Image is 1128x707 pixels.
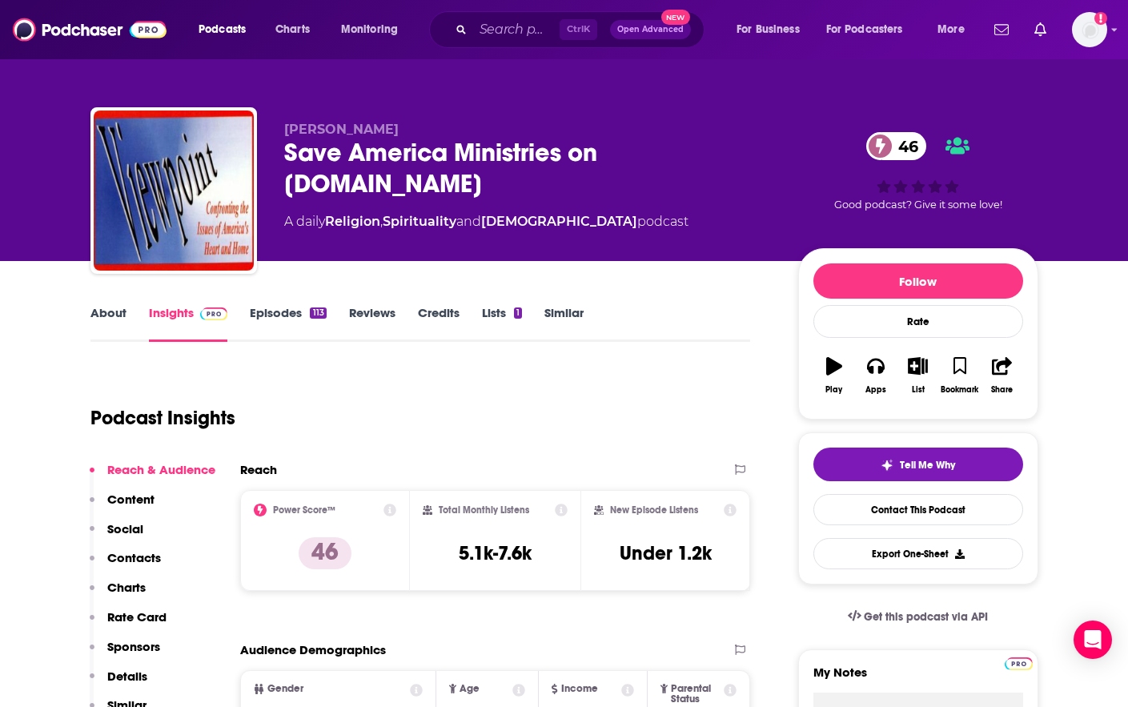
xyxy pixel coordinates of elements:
h1: Podcast Insights [90,406,235,430]
div: Bookmark [941,385,978,395]
p: Contacts [107,550,161,565]
svg: Add a profile image [1094,12,1107,25]
span: Good podcast? Give it some love! [834,199,1002,211]
button: open menu [330,17,419,42]
img: Podchaser Pro [1005,657,1033,670]
span: Open Advanced [617,26,684,34]
button: Bookmark [939,347,981,404]
button: open menu [816,17,926,42]
span: More [937,18,965,41]
div: Open Intercom Messenger [1074,621,1112,659]
span: Ctrl K [560,19,597,40]
p: Social [107,521,143,536]
a: Credits [418,305,460,342]
h3: 5.1k-7.6k [459,541,532,565]
span: For Podcasters [826,18,903,41]
button: Follow [813,263,1023,299]
h2: Audience Demographics [240,642,386,657]
button: Details [90,669,147,698]
a: Charts [265,17,319,42]
button: open menu [725,17,820,42]
h2: Power Score™ [273,504,335,516]
h2: New Episode Listens [610,504,698,516]
span: Gender [267,684,303,694]
p: Rate Card [107,609,167,625]
img: User Profile [1072,12,1107,47]
img: tell me why sparkle [881,459,893,472]
div: List [912,385,925,395]
input: Search podcasts, credits, & more... [473,17,560,42]
div: Search podcasts, credits, & more... [444,11,720,48]
a: Reviews [349,305,395,342]
h2: Reach [240,462,277,477]
span: For Business [737,18,800,41]
button: open menu [926,17,985,42]
h3: Under 1.2k [620,541,712,565]
p: Charts [107,580,146,595]
a: InsightsPodchaser Pro [149,305,228,342]
button: Charts [90,580,146,609]
a: [DEMOGRAPHIC_DATA] [481,214,637,229]
p: Sponsors [107,639,160,654]
button: Sponsors [90,639,160,669]
a: Lists1 [482,305,522,342]
a: Episodes113 [250,305,326,342]
button: Show profile menu [1072,12,1107,47]
button: Reach & Audience [90,462,215,492]
div: Rate [813,305,1023,338]
span: and [456,214,481,229]
button: Open AdvancedNew [610,20,691,39]
p: Content [107,492,155,507]
button: Play [813,347,855,404]
div: Apps [865,385,886,395]
span: Get this podcast via API [864,610,988,624]
button: Share [981,347,1022,404]
span: Income [561,684,598,694]
a: Similar [544,305,584,342]
div: 46Good podcast? Give it some love! [798,122,1038,221]
p: Details [107,669,147,684]
span: Age [460,684,480,694]
a: Spirituality [383,214,456,229]
div: Play [825,385,842,395]
span: [PERSON_NAME] [284,122,399,137]
img: Podchaser - Follow, Share and Rate Podcasts [13,14,167,45]
button: List [897,347,938,404]
p: Reach & Audience [107,462,215,477]
a: Show notifications dropdown [1028,16,1053,43]
img: Save America Ministries on Oneplace.com [94,110,254,271]
span: Charts [275,18,310,41]
a: Get this podcast via API [835,597,1002,637]
label: My Notes [813,665,1023,693]
p: 46 [299,537,351,569]
div: 113 [310,307,326,319]
span: Logged in as SkyHorsePub35 [1072,12,1107,47]
button: Apps [855,347,897,404]
span: 46 [882,132,926,160]
button: tell me why sparkleTell Me Why [813,448,1023,481]
span: New [661,10,690,25]
a: About [90,305,126,342]
div: 1 [514,307,522,319]
a: 46 [866,132,926,160]
div: A daily podcast [284,212,688,231]
span: Podcasts [199,18,246,41]
h2: Total Monthly Listens [439,504,529,516]
span: Parental Status [671,684,721,705]
a: Show notifications dropdown [988,16,1015,43]
span: Monitoring [341,18,398,41]
button: Export One-Sheet [813,538,1023,569]
div: Share [991,385,1013,395]
span: , [380,214,383,229]
button: Content [90,492,155,521]
span: Tell Me Why [900,459,955,472]
a: Contact This Podcast [813,494,1023,525]
button: Contacts [90,550,161,580]
button: open menu [187,17,267,42]
img: Podchaser Pro [200,307,228,320]
a: Pro website [1005,655,1033,670]
a: Religion [325,214,380,229]
button: Social [90,521,143,551]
